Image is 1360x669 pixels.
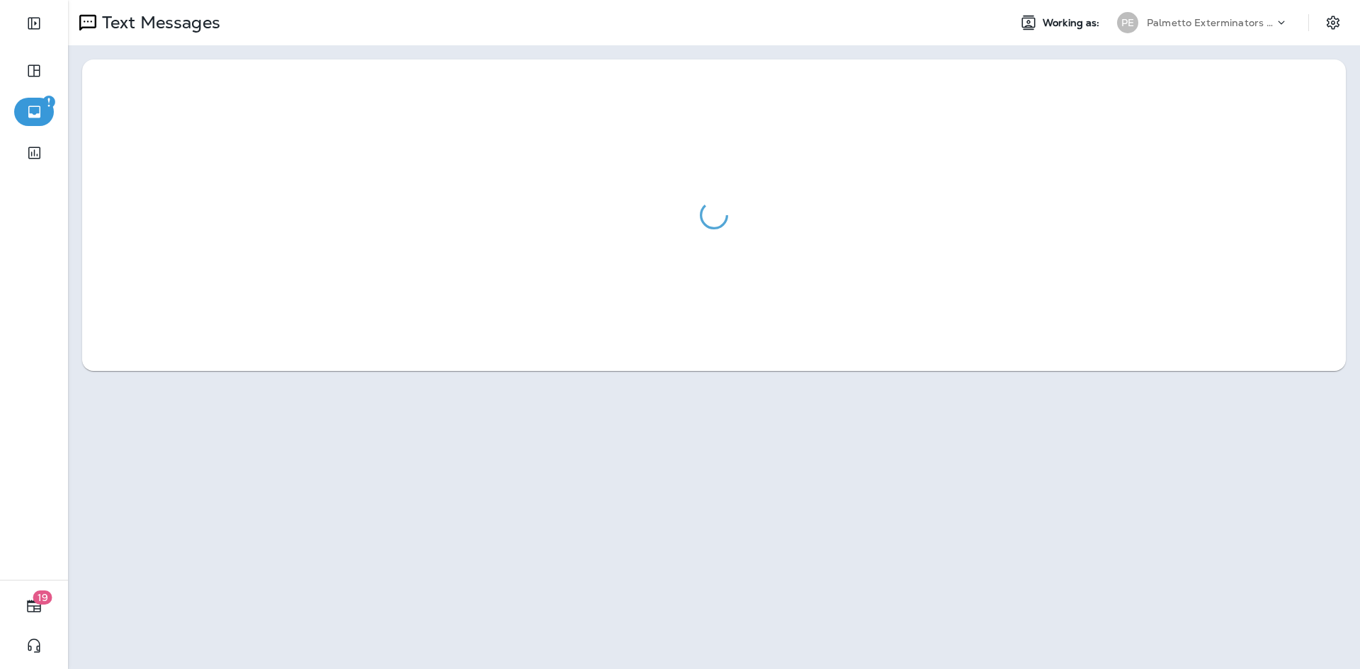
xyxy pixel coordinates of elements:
span: Working as: [1043,17,1103,29]
p: Palmetto Exterminators LLC [1147,17,1274,28]
p: Text Messages [96,12,220,33]
button: 19 [14,592,54,620]
button: Settings [1320,10,1346,35]
div: PE [1117,12,1138,33]
span: 19 [33,590,52,605]
button: Expand Sidebar [14,9,54,38]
